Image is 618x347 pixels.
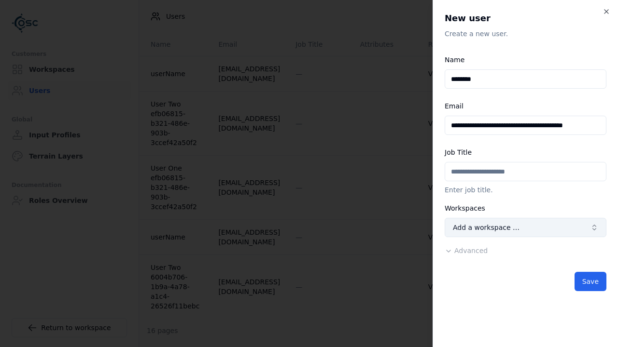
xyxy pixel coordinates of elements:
[445,185,606,195] p: Enter job title.
[445,102,463,110] label: Email
[445,204,485,212] label: Workspaces
[445,148,472,156] label: Job Title
[445,246,488,255] button: Advanced
[454,247,488,254] span: Advanced
[445,29,606,39] p: Create a new user.
[445,12,606,25] h2: New user
[453,223,520,232] span: Add a workspace …
[445,56,464,64] label: Name
[575,272,606,291] button: Save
